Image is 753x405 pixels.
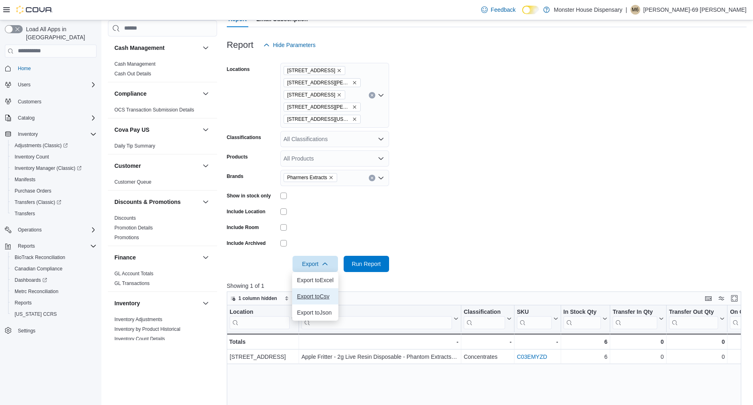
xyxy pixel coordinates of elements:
a: OCS Transaction Submission Details [114,107,194,113]
button: Remove 3497 Bataan Memorial West from selection in this group [337,92,342,97]
div: Transfer In Qty [613,309,657,329]
a: Cash Out Details [114,71,151,77]
div: Classification [464,309,505,329]
div: Customer [108,177,217,190]
div: 6 [563,337,607,347]
button: Open list of options [378,92,384,99]
a: [US_STATE] CCRS [11,309,60,319]
div: Product [301,309,452,329]
span: Promotion Details [114,225,153,231]
div: Transfer Out Qty [669,309,718,316]
span: Promotions [114,234,139,241]
div: Concentrates [464,352,512,362]
div: Discounts & Promotions [108,213,217,246]
button: Remove Pharmers Extracts from selection in this group [329,175,333,180]
button: Discounts & Promotions [201,197,211,207]
span: Home [18,65,31,72]
a: Adjustments (Classic) [11,141,71,150]
h3: Finance [114,253,136,261]
button: Customer [114,162,199,170]
span: Operations [15,225,97,235]
a: Inventory Manager (Classic) [11,163,85,173]
div: Product [301,309,452,316]
span: Export to Json [297,309,333,316]
button: Remove 1275 W. Picacho Ave from selection in this group [337,68,342,73]
button: Users [15,80,34,90]
button: Open list of options [378,136,384,142]
span: Feedback [491,6,516,14]
a: Inventory by Product Historical [114,326,181,332]
button: Operations [15,225,45,235]
span: Manifests [15,176,35,183]
span: 1275 W. Picacho Ave [284,66,346,75]
div: Cash Management [108,59,217,82]
button: Cash Management [114,44,199,52]
div: [STREET_ADDRESS] [230,352,296,362]
button: Location [230,309,296,329]
span: Reports [15,241,97,251]
a: Transfers [11,209,38,219]
span: Users [15,80,97,90]
button: Inventory [114,299,199,307]
a: BioTrack Reconciliation [11,253,69,262]
nav: Complex example [5,59,97,358]
div: 6 [563,352,607,362]
span: Canadian Compliance [11,264,97,274]
p: Showing 1 of 1 [227,282,747,290]
span: Reports [18,243,35,249]
span: Dashboards [11,275,97,285]
div: 0 [669,352,725,362]
div: Maria-69 Herrera [630,5,640,15]
div: Classification [464,309,505,316]
button: Metrc Reconciliation [8,286,100,297]
button: 1 column hidden [227,294,280,303]
div: Compliance [108,105,217,118]
span: Transfers [15,210,35,217]
button: Remove 523 E Idaho Ave from selection in this group [352,117,357,122]
span: Manifests [11,175,97,184]
div: Location [230,309,290,316]
span: Catalog [18,115,34,121]
div: SKU URL [517,309,552,329]
div: In Stock Qty [563,309,601,329]
span: Inventory Count [11,152,97,162]
a: Dashboards [8,274,100,286]
h3: Inventory [114,299,140,307]
span: Inventory Adjustments [114,316,162,323]
span: BioTrack Reconciliation [15,254,65,261]
span: Reports [11,298,97,308]
span: Inventory [15,129,97,139]
button: Export toJson [292,304,338,321]
button: Classification [464,309,512,329]
span: Inventory Count [15,154,49,160]
div: Transfer Out Qty [669,309,718,329]
a: Customer Queue [114,179,151,185]
img: Cova [16,6,53,14]
span: Pharmers Extracts [287,174,327,182]
button: Catalog [2,112,100,124]
span: GL Account Totals [114,270,153,277]
button: Finance [201,253,211,262]
div: SKU [517,309,552,316]
a: Purchase Orders [11,186,55,196]
a: Cash Management [114,61,155,67]
button: Canadian Compliance [8,263,100,274]
button: Remove 412 Mechem Rd from selection in this group [352,105,357,109]
button: Inventory [15,129,41,139]
span: Load All Apps in [GEOGRAPHIC_DATA] [23,25,97,41]
span: Users [18,81,30,88]
a: Metrc Reconciliation [11,287,62,296]
div: - [464,337,512,347]
span: Export to Csv [297,293,333,300]
span: [STREET_ADDRESS][PERSON_NAME] [287,79,351,87]
span: Pharmers Extracts [284,173,338,182]
a: Feedback [478,2,519,18]
a: Adjustments (Classic) [8,140,100,151]
button: Export toCsv [292,288,338,304]
h3: Cova Pay US [114,126,149,134]
span: Settings [15,326,97,336]
span: Export [297,256,333,272]
span: Customers [15,96,97,106]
